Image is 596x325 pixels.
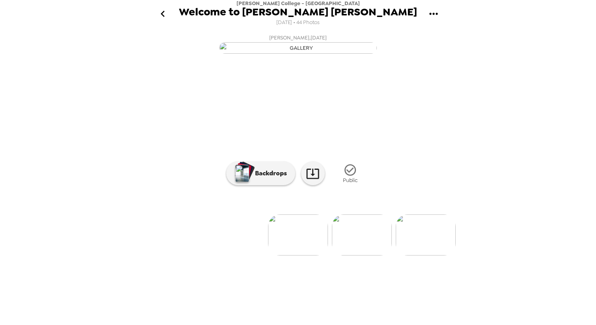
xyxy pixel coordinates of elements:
span: [DATE] • 44 Photos [276,17,320,28]
button: Backdrops [226,162,295,185]
button: [PERSON_NAME],[DATE] [140,31,456,56]
img: gallery [332,214,392,255]
span: Public [343,177,358,184]
img: gallery [268,214,328,255]
button: go back [150,1,175,27]
span: [PERSON_NAME] , [DATE] [269,33,327,42]
img: gallery [219,42,377,54]
p: Backdrops [251,169,287,178]
button: gallery menu [421,1,446,27]
button: Public [331,159,370,188]
span: Welcome to [PERSON_NAME] [PERSON_NAME] [179,7,417,17]
img: gallery [396,214,456,255]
